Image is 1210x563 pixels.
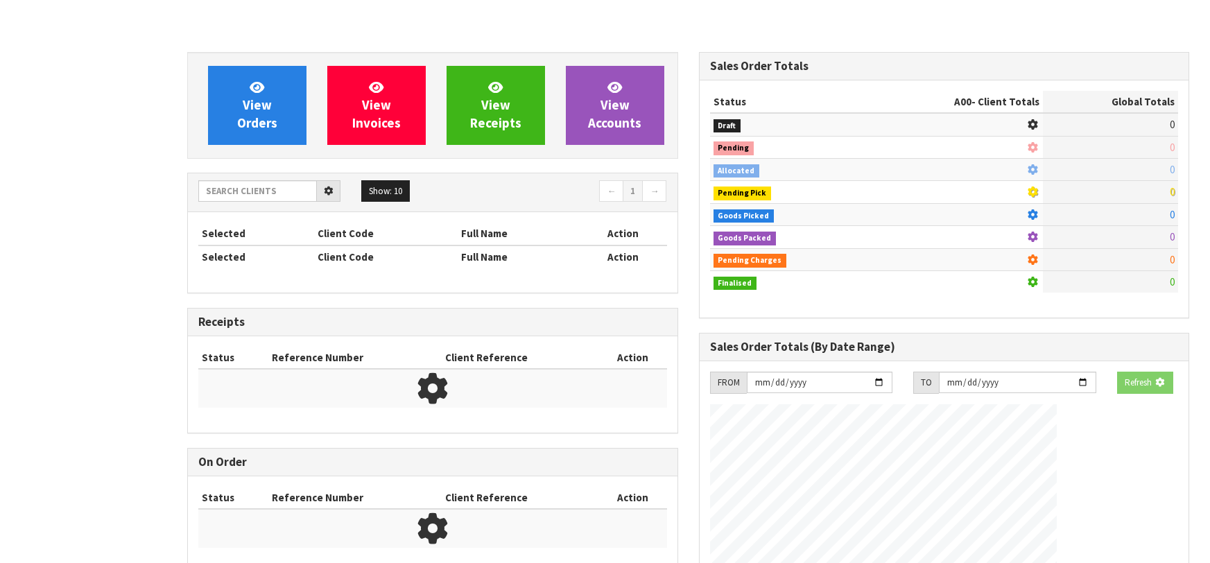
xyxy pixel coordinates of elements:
h3: Receipts [198,315,667,329]
th: Client Code [314,223,458,245]
span: View Accounts [588,79,641,131]
th: Selected [198,223,314,245]
th: Action [599,347,666,369]
h3: On Order [198,456,667,469]
th: Global Totals [1043,91,1178,113]
span: 0 [1170,253,1175,266]
th: Status [198,347,268,369]
a: 1 [623,180,643,202]
span: A00 [954,95,971,108]
th: Client Reference [442,487,600,509]
th: Reference Number [268,347,442,369]
th: Selected [198,245,314,268]
span: View Receipts [470,79,521,131]
th: Full Name [458,223,580,245]
th: Client Reference [442,347,600,369]
th: Reference Number [268,487,442,509]
a: ViewReceipts [447,66,545,145]
span: Pending Charges [714,254,787,268]
span: Pending Pick [714,187,772,200]
span: 0 [1170,163,1175,176]
span: Finalised [714,277,757,291]
h3: Sales Order Totals [710,60,1179,73]
th: Action [599,487,666,509]
span: Goods Packed [714,232,777,245]
input: Search clients [198,180,317,202]
h3: Sales Order Totals (By Date Range) [710,340,1179,354]
button: Show: 10 [361,180,410,202]
span: 0 [1170,230,1175,243]
th: Status [198,487,268,509]
div: FROM [710,372,747,394]
a: → [642,180,666,202]
a: ← [599,180,623,202]
th: Full Name [458,245,580,268]
a: ViewInvoices [327,66,426,145]
span: 0 [1170,141,1175,154]
th: Status [710,91,865,113]
span: View Invoices [352,79,401,131]
span: Goods Picked [714,209,775,223]
th: Client Code [314,245,458,268]
a: ViewOrders [208,66,306,145]
span: Pending [714,141,754,155]
span: Allocated [714,164,760,178]
button: Refresh [1117,372,1173,394]
span: 0 [1170,118,1175,131]
th: Action [580,245,667,268]
div: TO [913,372,939,394]
span: Draft [714,119,741,133]
span: View Orders [237,79,277,131]
nav: Page navigation [443,180,667,205]
a: ViewAccounts [566,66,664,145]
th: Action [580,223,667,245]
span: 0 [1170,208,1175,221]
th: - Client Totals [865,91,1043,113]
span: 0 [1170,185,1175,198]
span: 0 [1170,275,1175,288]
